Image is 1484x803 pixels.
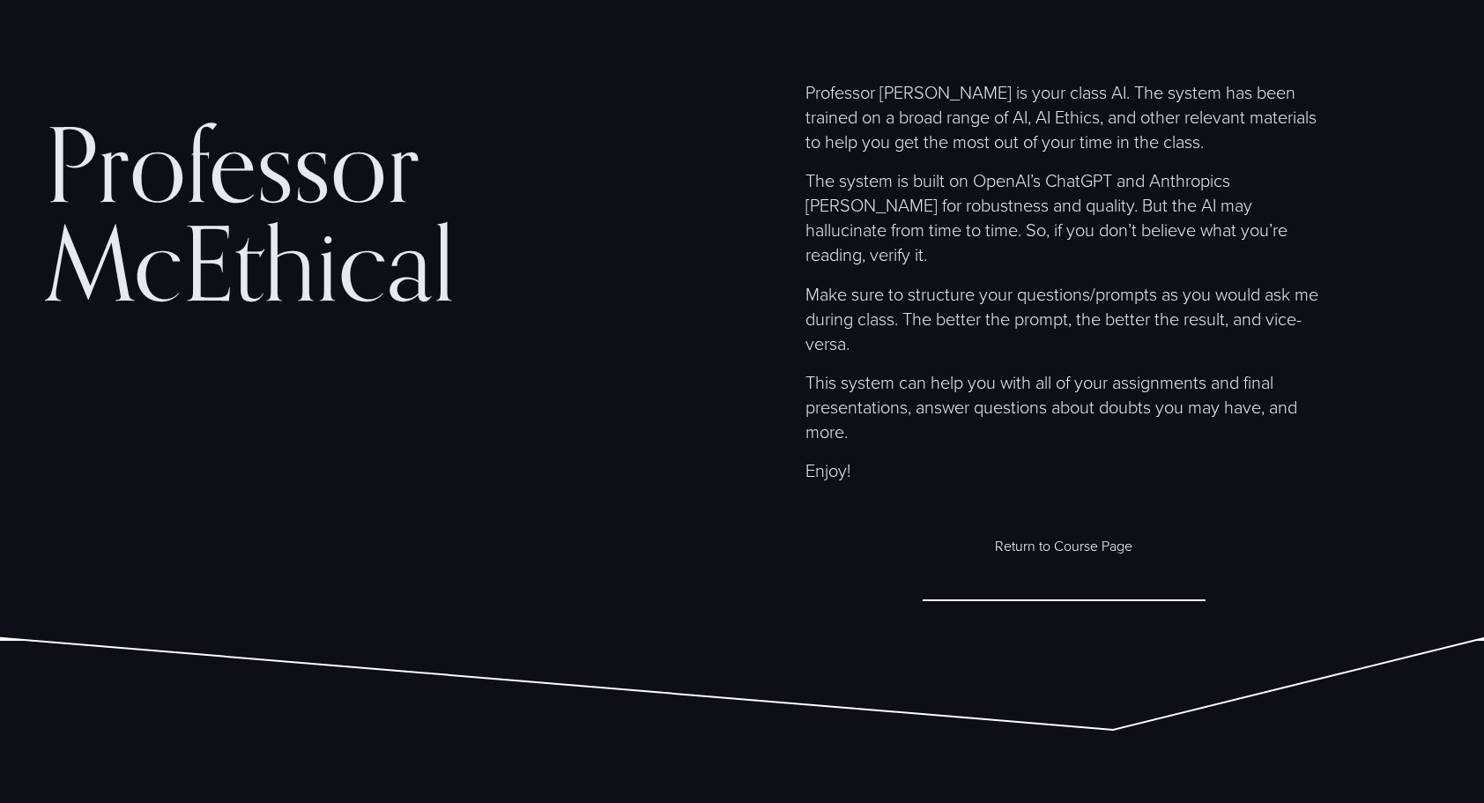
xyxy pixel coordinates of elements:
[45,115,419,213] div: Professor
[805,167,1323,266] p: The system is built on OpenAI’s ChatGPT and Anthropics [PERSON_NAME] for robustness and quality. ...
[805,369,1323,443] p: This system can help you with all of your assignments and final presentations, answer questions a...
[805,457,1323,482] p: Enjoy!
[45,213,456,312] div: McEthical
[805,281,1323,355] p: Make sure to structure your questions/prompts as you would ask me during class. The better the pr...
[805,79,1323,153] p: Professor [PERSON_NAME] is your class AI. The system has been trained on a broad range of AI, AI ...
[923,492,1206,601] a: Return to Course Page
